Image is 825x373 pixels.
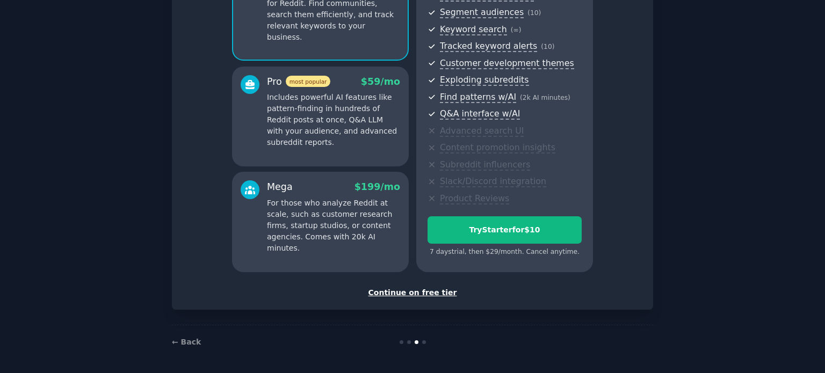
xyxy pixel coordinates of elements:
[440,24,507,35] span: Keyword search
[428,216,582,244] button: TryStarterfor$10
[440,58,574,69] span: Customer development themes
[354,181,400,192] span: $ 199 /mo
[440,7,524,18] span: Segment audiences
[440,159,530,171] span: Subreddit influencers
[440,126,524,137] span: Advanced search UI
[267,198,400,254] p: For those who analyze Reddit at scale, such as customer research firms, startup studios, or conte...
[511,26,522,34] span: ( ∞ )
[440,193,509,204] span: Product Reviews
[286,76,331,87] span: most popular
[440,75,529,86] span: Exploding subreddits
[428,247,582,257] div: 7 days trial, then $ 29 /month . Cancel anytime.
[183,287,642,298] div: Continue on free tier
[440,108,520,120] span: Q&A interface w/AI
[361,76,400,87] span: $ 59 /mo
[440,142,555,153] span: Content promotion insights
[520,94,570,101] span: ( 2k AI minutes )
[440,176,546,187] span: Slack/Discord integration
[172,338,201,346] a: ← Back
[267,75,330,89] div: Pro
[428,224,581,236] div: Try Starter for $10
[440,92,516,103] span: Find patterns w/AI
[440,41,537,52] span: Tracked keyword alerts
[541,43,554,50] span: ( 10 )
[267,180,293,194] div: Mega
[527,9,541,17] span: ( 10 )
[267,92,400,148] p: Includes powerful AI features like pattern-finding in hundreds of Reddit posts at once, Q&A LLM w...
